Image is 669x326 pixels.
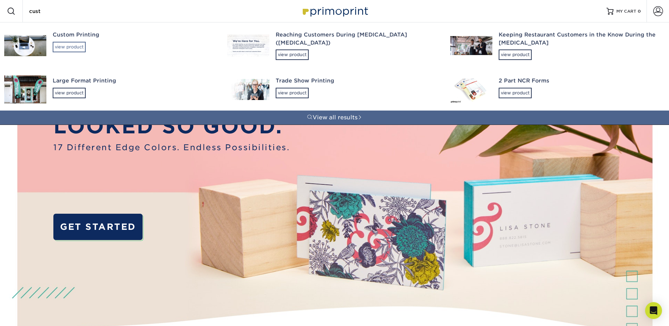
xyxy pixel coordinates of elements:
img: 2 Part NCR Forms [450,75,492,104]
div: Keeping Restaurant Customers in the Know During the [MEDICAL_DATA] [499,31,661,47]
div: view product [276,49,309,60]
span: 17 Different Edge Colors. Endless Possibilities. [53,141,290,153]
a: Keeping Restaurant Customers in the Know During the [MEDICAL_DATA]view product [446,22,669,68]
img: Keeping Restaurant Customers in the Know During the COVID-19 [450,36,492,55]
img: Large Format Printing [4,75,46,104]
div: Reaching Customers During [MEDICAL_DATA] ([MEDICAL_DATA]) [276,31,438,47]
input: SEARCH PRODUCTS..... [28,7,97,15]
span: 0 [638,9,641,14]
div: view product [53,88,86,98]
div: Trade Show Printing [276,77,438,85]
a: Reaching Customers During [MEDICAL_DATA] ([MEDICAL_DATA])view product [223,22,446,68]
p: LOOKED SO GOOD. [53,111,290,141]
div: Custom Printing [53,31,215,39]
img: Trade Show Printing [227,79,269,100]
div: Large Format Printing [53,77,215,85]
div: Open Intercom Messenger [645,302,662,319]
span: MY CART [616,8,636,14]
div: view product [53,42,86,52]
img: Custom Printing [4,35,46,56]
div: 2 Part NCR Forms [499,77,661,85]
img: Reaching Customers During Coronavirus (COVID-19) [227,34,269,56]
a: Trade Show Printingview product [223,68,446,111]
a: GET STARTED [53,214,142,240]
div: view product [276,88,309,98]
div: view product [499,88,532,98]
div: view product [499,49,532,60]
img: Primoprint [300,4,370,19]
a: 2 Part NCR Formsview product [446,68,669,111]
